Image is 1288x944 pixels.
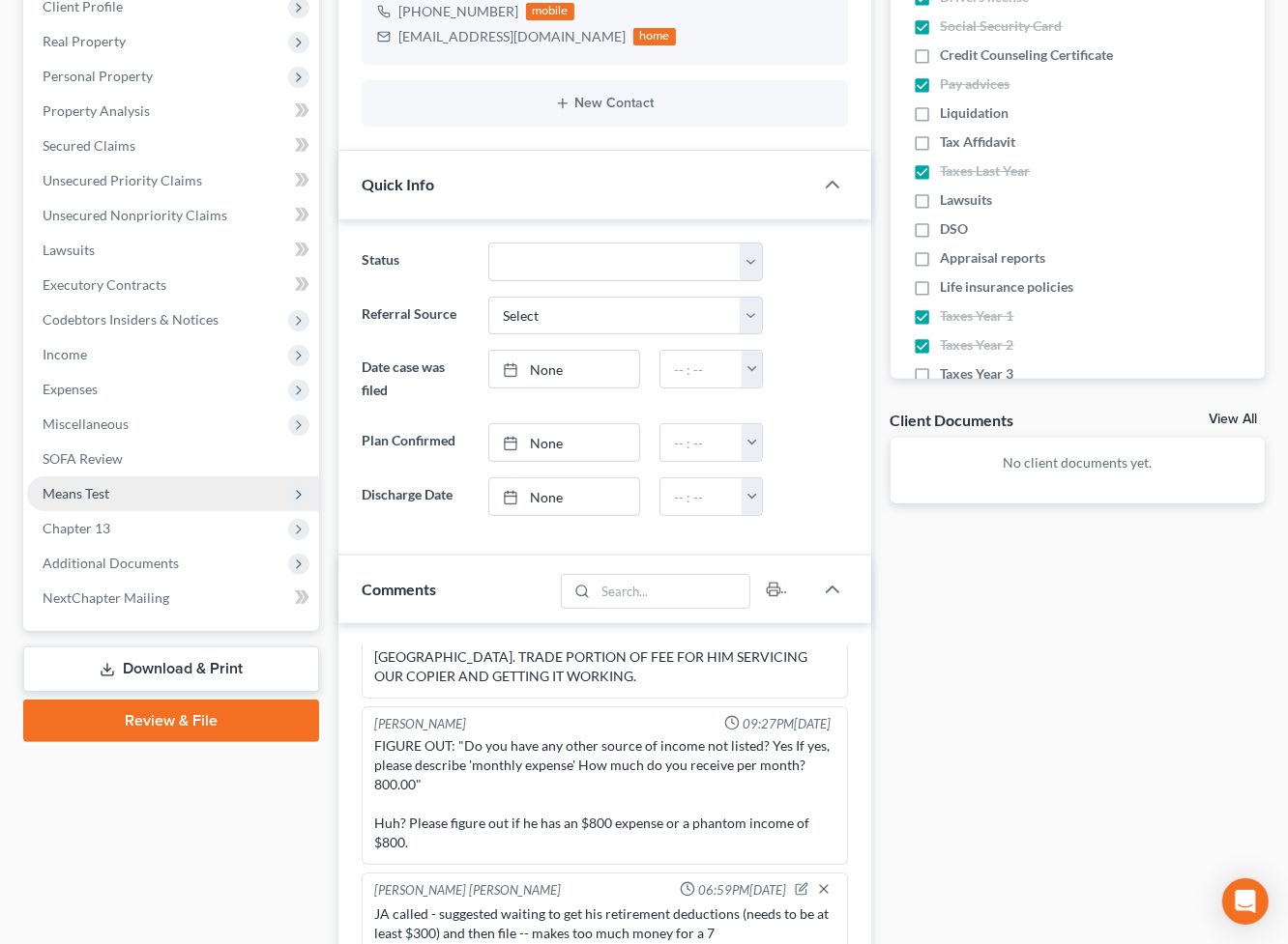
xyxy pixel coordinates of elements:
[526,3,574,20] div: mobile
[941,248,1046,268] span: Appraisal reports
[941,103,1010,123] span: Liquidation
[352,350,479,408] label: Date case was filed
[43,68,153,84] span: Personal Property
[891,410,1014,430] div: Client Documents
[941,190,993,210] span: Lawsuits
[43,450,123,467] span: SOFA Review
[27,94,319,129] a: Property Analysis
[660,351,742,387] input: -- : --
[43,102,150,119] span: Property Analysis
[941,306,1014,326] span: Taxes Year 1
[374,904,835,943] div: JA called - suggested waiting to get his retirement deductions (needs to be at least $300) and th...
[27,268,319,302] a: Executory Contracts
[43,381,98,397] span: Expenses
[23,700,319,742] a: Review & File
[489,351,640,387] a: None
[398,2,518,21] div: [PHONE_NUMBER]
[596,575,749,608] input: Search...
[27,442,319,476] a: SOFA Review
[941,277,1074,297] span: Life insurance policies
[352,243,479,281] label: Status
[941,161,1031,181] span: Taxes Last Year
[941,16,1063,36] span: Social Security Card
[43,346,87,362] span: Income
[941,364,1014,384] span: Taxes Year 3
[362,175,434,193] span: Quick Info
[27,581,319,615] a: NextChapter Mailing
[43,242,95,258] span: Lawsuits
[352,297,479,335] label: Referral Source
[27,198,319,233] a: Unsecured Nonpriority Claims
[699,881,787,900] span: 06:59PM[DATE]
[489,478,640,515] a: None
[1209,413,1257,426] a: View All
[941,132,1016,152] span: Tax Affidavit
[43,520,110,536] span: Chapter 13
[377,96,833,111] button: New Contact
[43,137,135,154] span: Secured Claims
[660,424,742,461] input: -- : --
[374,628,835,686] div: CLIENT IS SERVICE TECH for COPIERS AT SUPERIOR OFFICE IN [GEOGRAPHIC_DATA]. TRADE PORTION OF FEE ...
[43,276,166,293] span: Executory Contracts
[23,646,319,692] a: Download & Print
[27,233,319,268] a: Lawsuits
[352,477,479,516] label: Discharge Date
[744,715,832,733] span: 09:27PM[DATE]
[489,424,640,461] a: None
[27,163,319,198] a: Unsecured Priority Claims
[398,27,626,46] div: [EMAIL_ADDRESS][DOMAIN_NAME]
[43,589,169,606] span: NextChapter Mailing
[941,219,969,239] span: DSO
[43,311,219,328] span: Codebtors Insiders & Notices
[374,881,561,901] div: [PERSON_NAME] [PERSON_NAME]
[633,28,676,45] div: home
[660,478,742,515] input: -- : --
[941,74,1010,94] span: Pay advices
[352,423,479,462] label: Plan Confirmed
[374,715,466,733] div: [PERSON_NAME]
[941,335,1014,355] span: Taxes Year 2
[43,172,202,188] span: Unsecured Priority Claims
[27,129,319,163] a: Secured Claims
[906,453,1250,472] p: No client documents yet.
[43,485,109,501] span: Means Test
[43,207,227,223] span: Unsecured Nonpriority Claims
[43,415,129,432] span: Miscellaneous
[1222,878,1269,925] div: Open Intercom Messenger
[941,45,1114,65] span: Credit Counseling Certificate
[362,580,436,598] span: Comments
[374,736,835,852] div: FIGURE OUT: "Do you have any other source of income not listed? Yes If yes, please describe 'mont...
[43,33,126,49] span: Real Property
[43,555,179,571] span: Additional Documents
